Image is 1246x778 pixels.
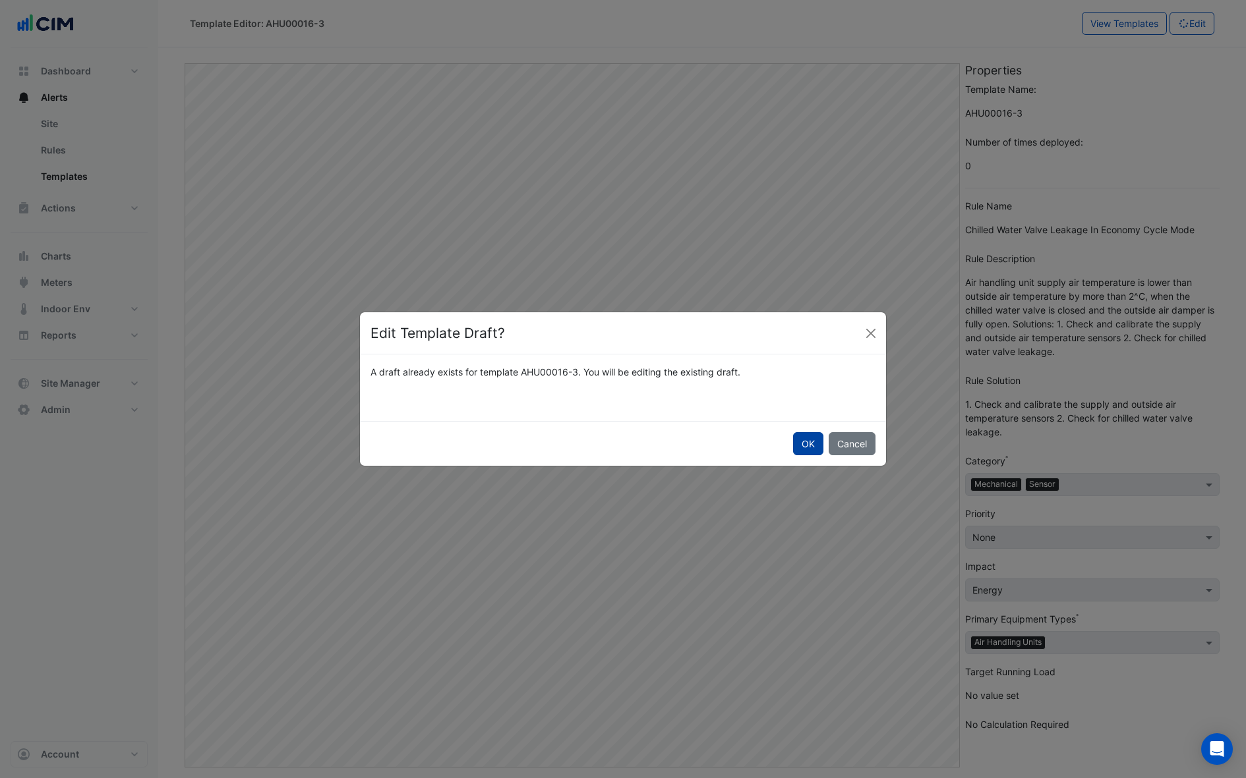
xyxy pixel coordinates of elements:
[829,432,875,455] button: Cancel
[793,432,823,455] button: OK
[861,323,881,343] button: Close
[1201,733,1233,765] div: Open Intercom Messenger
[363,365,883,379] div: A draft already exists for template AHU00016-3. You will be editing the existing draft.
[371,323,505,344] h4: Edit Template Draft?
